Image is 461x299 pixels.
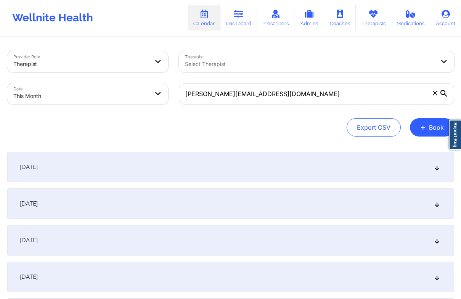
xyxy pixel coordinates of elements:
span: [DATE] [20,273,38,281]
a: Calendar [188,5,220,31]
span: + [420,125,426,129]
a: Report Bug [449,120,461,150]
a: Account [430,5,461,31]
span: [DATE] [20,200,38,207]
button: Export CSV [347,118,401,137]
span: [DATE] [20,236,38,244]
button: +Book [410,118,454,137]
a: Therapists [356,5,391,31]
span: [DATE] [20,163,38,171]
a: Dashboard [220,5,257,31]
a: Medications [391,5,430,31]
div: This Month [13,88,149,104]
a: Admins [294,5,324,31]
a: Coaches [324,5,356,31]
a: Prescribers [257,5,295,31]
div: Therapist [13,56,149,72]
input: Search by patient email [179,83,454,104]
